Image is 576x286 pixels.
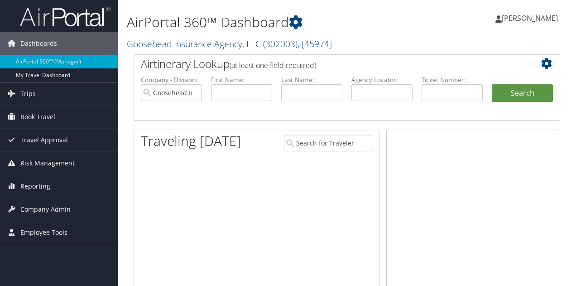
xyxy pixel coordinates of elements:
span: Trips [20,82,36,105]
a: [PERSON_NAME] [495,5,567,32]
span: (at least one field required) [230,60,316,70]
span: Company Admin [20,198,71,221]
label: Agency Locator: [351,75,413,84]
label: First Name: [211,75,272,84]
label: Company - Division: [141,75,202,84]
span: Reporting [20,175,50,198]
img: airportal-logo.png [20,6,110,27]
span: Travel Approval [20,129,68,151]
span: ( 302003 ) [263,38,298,50]
button: Search [492,84,553,102]
h2: Airtinerary Lookup [141,56,518,72]
input: Search for Traveler [284,135,373,151]
label: Last Name: [281,75,342,84]
h1: AirPortal 360™ Dashboard [127,13,420,32]
span: , [ 45974 ] [298,38,332,50]
span: Employee Tools [20,221,67,244]
a: Goosehead Insurance Agency, LLC [127,38,332,50]
span: Book Travel [20,106,55,128]
span: [PERSON_NAME] [502,13,558,23]
h1: Traveling [DATE] [141,131,241,150]
span: Dashboards [20,32,57,55]
label: Ticket Number: [422,75,483,84]
span: Risk Management [20,152,75,175]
